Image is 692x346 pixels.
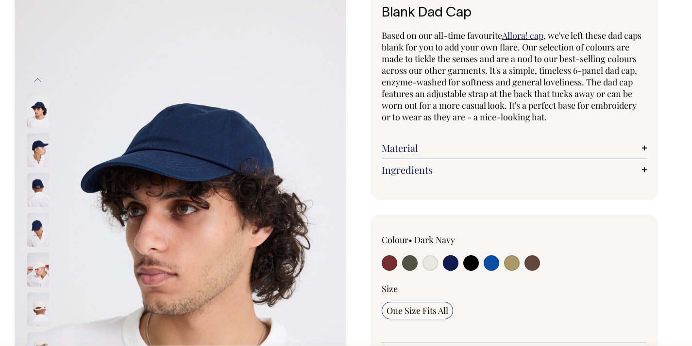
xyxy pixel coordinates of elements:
div: Size [382,283,647,295]
a: Ingredients [382,164,647,176]
img: natural [27,253,49,287]
img: dark-navy [27,94,49,128]
span: Based on our all-time favourite [382,30,502,41]
h1: Blank Dad Cap [382,6,647,21]
button: Previous [31,69,45,91]
img: dark-navy [27,173,49,207]
input: One Size Fits All [382,302,453,319]
img: dark-navy [27,133,49,167]
a: Allora! cap [502,30,543,41]
span: , we've left these dad caps blank for you to add your own flare. Our selection of colours are mad... [382,30,641,123]
a: Material [382,142,647,154]
img: dark-navy [27,213,49,247]
img: natural [27,293,49,327]
span: One Size Fits All [387,305,448,316]
div: Colour [382,234,488,246]
label: Dark Navy [414,234,455,246]
span: • [408,234,412,246]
